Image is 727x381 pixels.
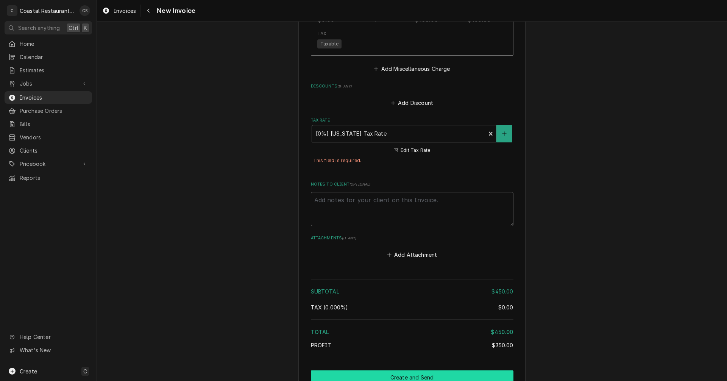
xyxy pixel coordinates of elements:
span: Tax ( 0.000% ) [311,304,348,311]
a: Go to What's New [5,344,92,356]
span: Search anything [18,24,60,32]
div: Amount Summary [311,276,513,354]
button: Add Discount [389,98,434,108]
div: Tax [317,30,326,37]
a: Bills [5,118,92,130]
div: CS [80,5,90,16]
span: Help Center [20,333,87,341]
span: Invoices [20,94,88,101]
a: Estimates [5,64,92,77]
span: Invoices [114,7,136,15]
div: Notes to Client [311,181,513,226]
button: Search anythingCtrlK [5,21,92,34]
span: New Invoice [154,6,195,16]
span: Reports [20,174,88,182]
span: Home [20,40,88,48]
div: Attachments [311,235,513,260]
span: What's New [20,346,87,354]
span: Create [20,368,37,375]
div: Total [311,328,513,336]
div: Discounts [311,83,513,108]
a: Purchase Orders [5,105,92,117]
span: ( if any ) [342,236,356,240]
span: Profit [311,342,332,348]
svg: Create New Tax [502,131,507,136]
span: Pricebook [20,160,77,168]
div: Subtotal [311,287,513,295]
label: Discounts [311,83,513,89]
button: Edit Tax Rate [393,146,432,155]
a: Reports [5,172,92,184]
a: Go to Help Center [5,331,92,343]
span: C [83,367,87,375]
button: Add Miscellaneous Charge [373,63,451,74]
a: Vendors [5,131,92,144]
span: K [84,24,87,32]
span: Calendar [20,53,88,61]
a: Go to Pricebook [5,158,92,170]
span: ( if any ) [337,84,352,88]
span: ( optional ) [349,182,371,186]
div: Field Errors [311,155,513,167]
label: Tax Rate [311,117,513,123]
div: Profit [311,341,513,349]
label: Notes to Client [311,181,513,187]
button: Add Attachment [385,250,438,260]
span: Purchase Orders [20,107,88,115]
div: C [7,5,17,16]
span: Bills [20,120,88,128]
a: Invoices [99,5,139,17]
label: Attachments [311,235,513,241]
a: Clients [5,144,92,157]
a: Invoices [5,91,92,104]
span: Subtotal [311,288,339,295]
span: Vendors [20,133,88,141]
span: Jobs [20,80,77,87]
span: Estimates [20,66,88,74]
div: $0.00 [498,303,513,311]
span: Total [311,329,329,335]
button: Navigate back [142,5,154,17]
div: Tax Rate [311,117,513,172]
span: Taxable [317,39,342,48]
a: Home [5,37,92,50]
a: Go to Jobs [5,77,92,90]
span: Ctrl [69,24,78,32]
div: $450.00 [491,328,513,336]
div: Chris Sockriter's Avatar [80,5,90,16]
div: Coastal Restaurant Repair [20,7,75,15]
span: $350.00 [492,342,513,348]
div: Tax [311,303,513,311]
span: Clients [20,147,88,155]
button: Create New Tax [496,125,512,142]
div: $450.00 [491,287,513,295]
a: Calendar [5,51,92,63]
